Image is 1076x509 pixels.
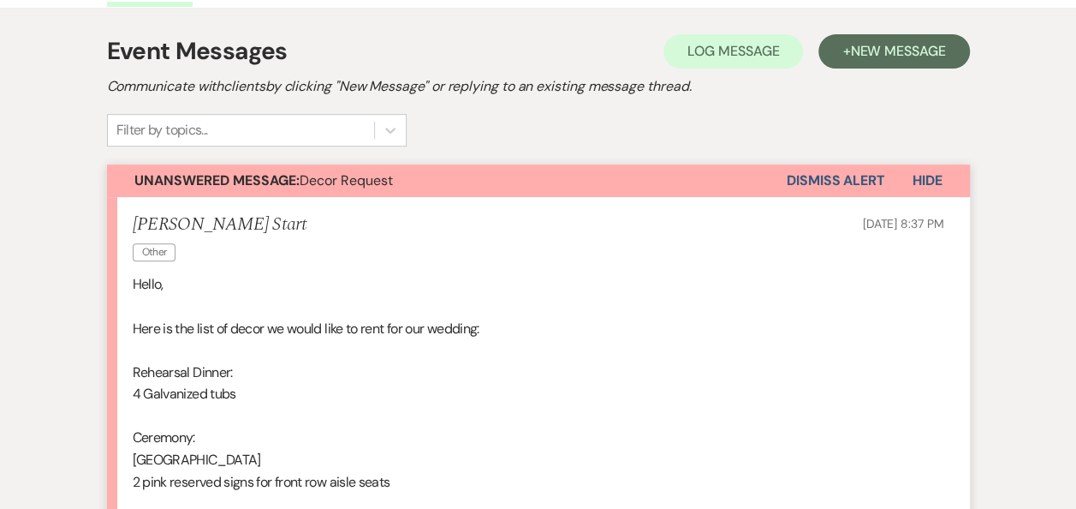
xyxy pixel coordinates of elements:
span: Log Message [687,42,779,60]
p: 4 Galvanized tubs [133,383,944,405]
span: Other [133,243,176,261]
strong: Unanswered Message: [134,171,300,189]
span: [DATE] 8:37 PM [862,216,943,231]
h1: Event Messages [107,33,288,69]
span: Hide [913,171,942,189]
h5: [PERSON_NAME] Start [133,214,306,236]
button: Hide [885,165,970,197]
button: +New Message [818,34,969,69]
h2: Communicate with clients by clicking "New Message" or replying to an existing message thread. [107,76,970,97]
button: Log Message [663,34,803,69]
p: Rehearsal Dinner: [133,362,944,384]
span: New Message [850,42,945,60]
p: 2 pink reserved signs for front row aisle seats [133,471,944,494]
p: [GEOGRAPHIC_DATA] [133,449,944,471]
p: Ceremony: [133,427,944,449]
button: Unanswered Message:Decor Request [107,165,787,197]
p: Here is the list of decor we would like to rent for our wedding: [133,318,944,340]
div: Filter by topics... [116,120,208,141]
span: Decor Request [134,171,393,189]
button: Dismiss Alert [787,165,885,197]
p: Hello, [133,273,944,296]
